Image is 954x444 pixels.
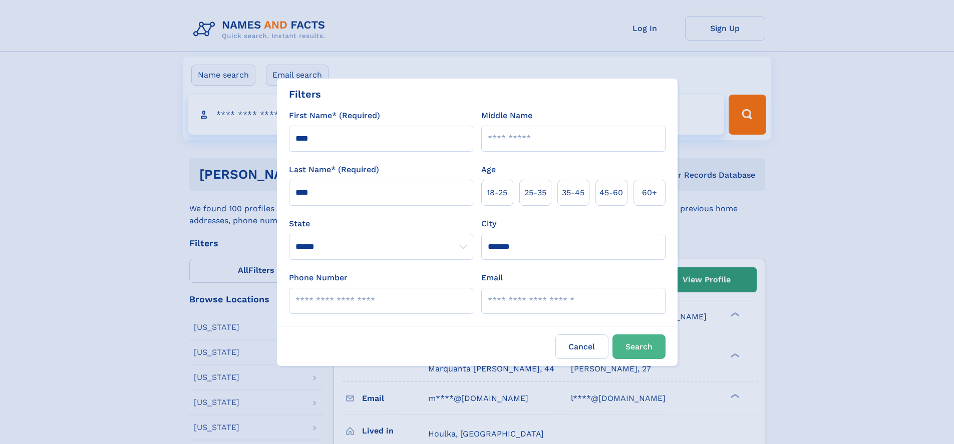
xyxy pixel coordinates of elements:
[481,110,532,122] label: Middle Name
[289,110,380,122] label: First Name* (Required)
[562,187,584,199] span: 35‑45
[487,187,507,199] span: 18‑25
[555,334,608,359] label: Cancel
[289,87,321,102] div: Filters
[481,164,496,176] label: Age
[289,272,348,284] label: Phone Number
[524,187,546,199] span: 25‑35
[289,218,473,230] label: State
[481,272,503,284] label: Email
[642,187,657,199] span: 60+
[481,218,496,230] label: City
[612,334,666,359] button: Search
[599,187,623,199] span: 45‑60
[289,164,379,176] label: Last Name* (Required)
